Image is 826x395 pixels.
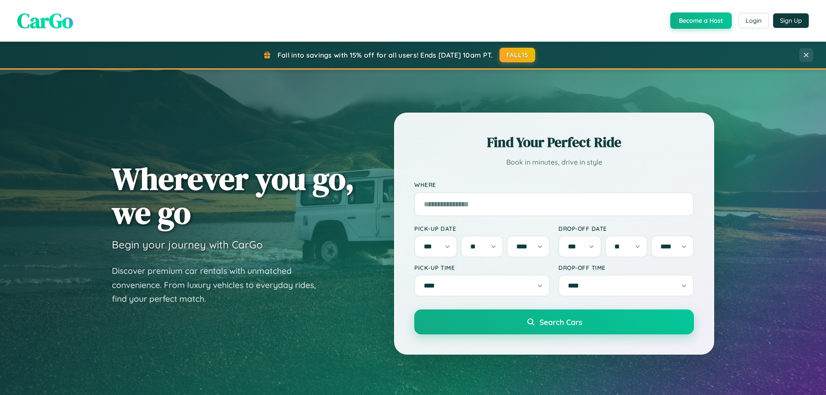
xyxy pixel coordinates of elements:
label: Pick-up Date [414,225,550,232]
label: Where [414,181,694,189]
button: FALL15 [499,48,536,62]
label: Drop-off Date [558,225,694,232]
span: CarGo [17,6,73,35]
button: Become a Host [670,12,732,29]
h1: Wherever you go, we go [112,162,354,230]
label: Drop-off Time [558,264,694,271]
h3: Begin your journey with CarGo [112,238,263,251]
h2: Find Your Perfect Ride [414,133,694,152]
span: Search Cars [539,317,582,327]
label: Pick-up Time [414,264,550,271]
button: Sign Up [773,13,809,28]
span: Fall into savings with 15% off for all users! Ends [DATE] 10am PT. [277,51,493,59]
button: Search Cars [414,309,694,334]
p: Discover premium car rentals with unmatched convenience. From luxury vehicles to everyday rides, ... [112,264,327,306]
button: Login [738,13,769,28]
p: Book in minutes, drive in style [414,156,694,168]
